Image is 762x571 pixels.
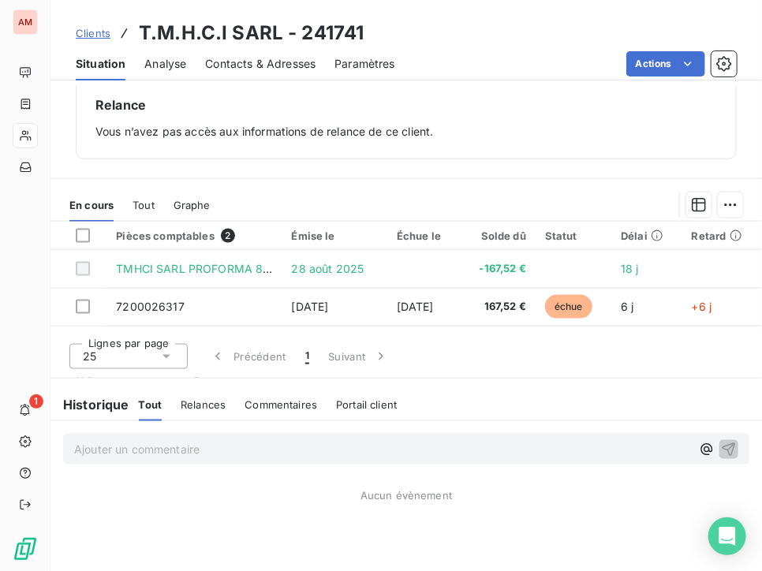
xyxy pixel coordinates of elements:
span: [DATE] [292,300,329,313]
img: Logo LeanPay [13,536,38,562]
span: Aucun évènement [360,490,452,502]
div: Statut [545,230,602,242]
span: -167,52 € [469,261,526,277]
span: échue [545,295,592,319]
span: En cours [69,199,114,211]
span: +6 j [692,300,712,313]
span: 7200026317 [116,300,185,313]
span: Contacts & Adresses [205,56,316,72]
span: Portail client [336,398,397,411]
span: 28 août 2025 [292,262,364,275]
span: 2 [221,229,235,243]
span: TMHCI SARL PROFORMA 8200001081 [116,262,323,275]
span: 1 [305,349,309,364]
div: Open Intercom Messenger [708,517,746,555]
h3: T.M.H.C.I SARL - 241741 [139,19,364,47]
div: Retard [692,230,753,242]
button: Actions [626,51,705,77]
span: Commentaires [245,398,317,411]
div: Solde dû [469,230,526,242]
h6: Relance [95,95,717,114]
div: Délai [621,230,672,242]
span: [DATE] [397,300,434,313]
span: 1 [29,394,43,409]
span: Graphe [174,199,211,211]
span: Clients [76,27,110,39]
span: Tout [139,398,162,411]
span: 6 j [621,300,633,313]
div: Échue le [397,230,450,242]
div: AM [13,9,38,35]
h6: Historique [50,395,129,414]
span: Paramètres [334,56,395,72]
span: 25 [83,349,96,364]
button: Précédent [200,340,296,373]
span: Situation [76,56,125,72]
span: Relances [181,398,226,411]
button: 1 [296,340,319,373]
span: 167,52 € [469,299,526,315]
a: Clients [76,25,110,41]
span: 18 j [621,262,639,275]
div: Émise le [292,230,378,242]
div: Vous n’avez pas accès aux informations de relance de ce client. [95,95,717,140]
button: Suivant [319,340,398,373]
span: Analyse [144,56,186,72]
span: Tout [133,199,155,211]
div: Pièces comptables [116,229,272,243]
